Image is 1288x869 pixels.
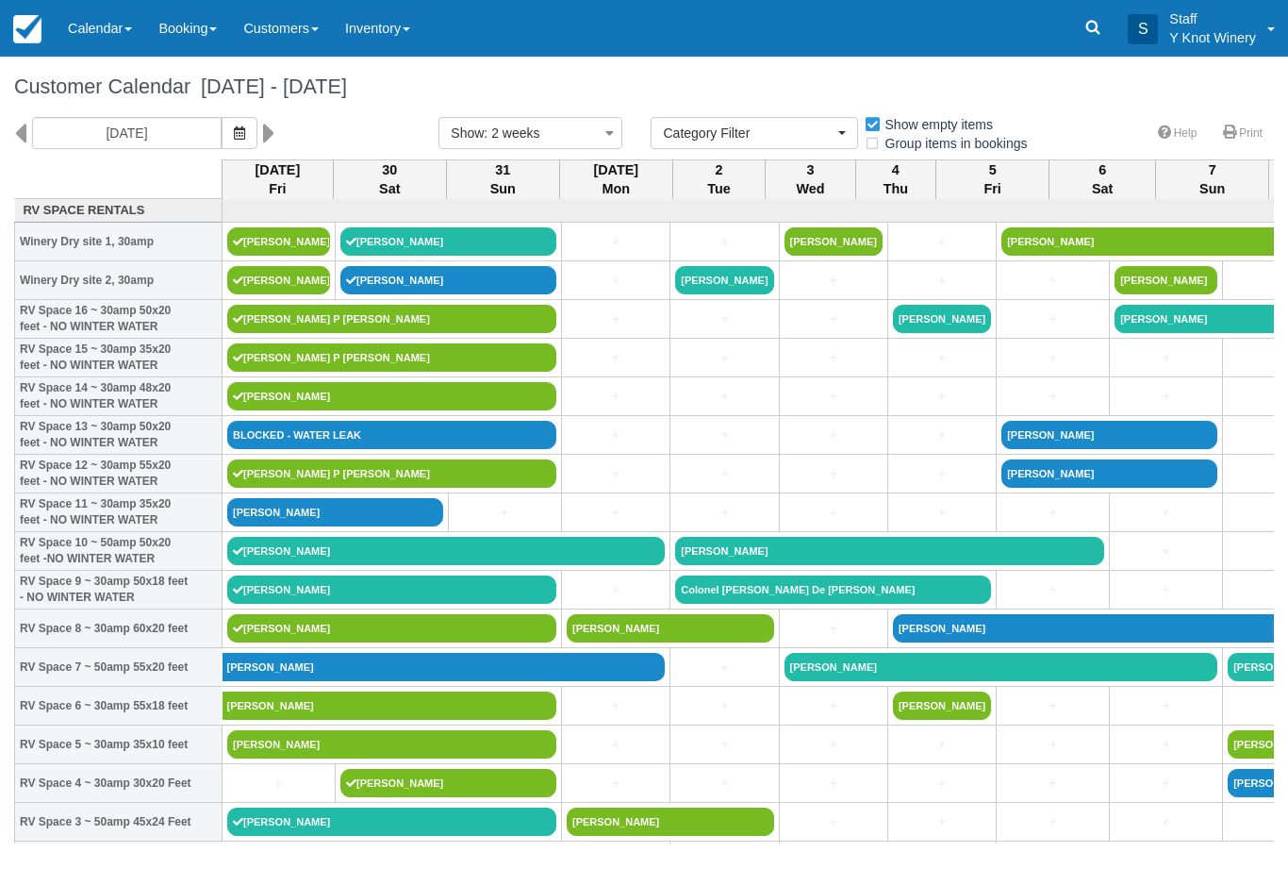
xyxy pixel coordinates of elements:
[1115,812,1217,832] a: +
[227,266,330,294] a: [PERSON_NAME]
[784,735,883,755] a: +
[446,159,559,199] th: 31 Sun
[675,774,773,794] a: +
[567,808,774,836] a: [PERSON_NAME]
[567,387,665,407] a: +
[567,309,665,329] a: +
[663,124,834,142] span: Category Filter
[567,271,665,291] a: +
[1115,735,1217,755] a: +
[15,416,223,455] th: RV Space 13 ~ 30amp 50x20 feet - NO WINTER WATER
[1115,266,1217,294] a: [PERSON_NAME]
[1115,774,1217,794] a: +
[1147,120,1209,147] a: Help
[675,266,773,294] a: [PERSON_NAME]
[227,730,556,759] a: [PERSON_NAME]
[784,503,883,523] a: +
[893,232,991,252] a: +
[567,696,665,716] a: +
[15,648,223,687] th: RV Space 7 ~ 50amp 55x20 feet
[784,619,883,639] a: +
[15,339,223,377] th: RV Space 15 ~ 30amp 35x20 feet - NO WINTER WATER
[784,227,883,256] a: [PERSON_NAME]
[227,808,556,836] a: [PERSON_NAME]
[567,580,665,600] a: +
[784,348,883,368] a: +
[15,493,223,532] th: RV Space 11 ~ 30amp 35x20 feet - NO WINTER WATER
[864,110,1005,139] label: Show empty items
[15,377,223,416] th: RV Space 14 ~ 30amp 48x20 feet - NO WINTER WATER
[1001,421,1217,449] a: [PERSON_NAME]
[227,343,556,372] a: [PERSON_NAME] P [PERSON_NAME]
[1115,503,1217,523] a: +
[1128,14,1158,44] div: S
[190,75,347,98] span: [DATE] - [DATE]
[1115,696,1217,716] a: +
[567,348,665,368] a: +
[784,309,883,329] a: +
[15,687,223,726] th: RV Space 6 ~ 30amp 55x18 feet
[864,136,1043,149] span: Group items in bookings
[227,614,556,643] a: [PERSON_NAME]
[1115,542,1217,561] a: +
[1001,271,1104,291] a: +
[651,117,858,149] button: Category Filter
[675,576,991,604] a: Colonel [PERSON_NAME] De [PERSON_NAME]
[15,610,223,648] th: RV Space 8 ~ 30amp 60x20 feet
[15,300,223,339] th: RV Space 16 ~ 30amp 50x20 feet - NO WINTER WATER
[784,653,1218,681] a: [PERSON_NAME]
[784,464,883,484] a: +
[227,227,330,256] a: [PERSON_NAME]
[784,774,883,794] a: +
[672,159,766,199] th: 2 Tue
[227,305,556,333] a: [PERSON_NAME] P [PERSON_NAME]
[893,812,991,832] a: +
[227,421,556,449] a: BLOCKED - WATER LEAK
[1001,735,1104,755] a: +
[567,503,665,523] a: +
[675,464,773,484] a: +
[451,125,484,141] span: Show
[1001,812,1104,832] a: +
[15,571,223,610] th: RV Space 9 ~ 30amp 50x18 feet - NO WINTER WATER
[936,159,1049,199] th: 5 Fri
[893,271,991,291] a: +
[227,382,556,410] a: [PERSON_NAME]
[1001,503,1104,523] a: +
[1049,159,1156,199] th: 6 Sat
[223,692,557,720] a: [PERSON_NAME]
[675,537,1104,565] a: [PERSON_NAME]
[15,803,223,842] th: RV Space 3 ~ 50amp 45x24 Feet
[893,426,991,445] a: +
[227,576,556,604] a: [PERSON_NAME]
[675,309,773,329] a: +
[784,387,883,407] a: +
[1001,387,1104,407] a: +
[1001,580,1104,600] a: +
[223,159,334,199] th: [DATE] Fri
[15,261,223,300] th: Winery Dry site 2, 30amp
[893,503,991,523] a: +
[675,658,773,677] a: +
[340,266,556,294] a: [PERSON_NAME]
[864,117,1008,130] span: Show empty items
[1156,159,1269,199] th: 7 Sun
[227,498,443,526] a: [PERSON_NAME]
[559,159,672,199] th: [DATE] Mon
[1001,348,1104,368] a: +
[1212,120,1274,147] a: Print
[1115,387,1217,407] a: +
[766,159,855,199] th: 3 Wed
[567,614,774,643] a: [PERSON_NAME]
[567,232,665,252] a: +
[675,232,773,252] a: +
[675,348,773,368] a: +
[567,735,665,755] a: +
[675,503,773,523] a: +
[675,387,773,407] a: +
[893,692,991,720] a: [PERSON_NAME]
[784,271,883,291] a: +
[227,460,556,488] a: [PERSON_NAME] P [PERSON_NAME]
[893,348,991,368] a: +
[15,455,223,493] th: RV Space 12 ~ 30amp 55x20 feet - NO WINTER WATER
